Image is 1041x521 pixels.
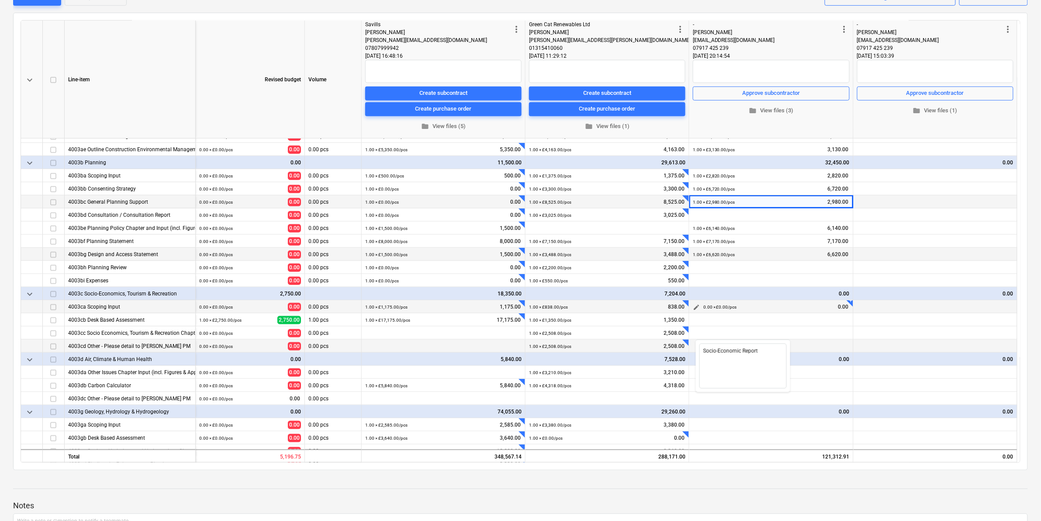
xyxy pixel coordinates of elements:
[913,107,921,115] span: folder
[199,370,233,375] small: 0.00 × £0.00 / pcs
[857,287,1013,300] div: 0.00
[529,405,685,418] div: 29,260.00
[857,104,1013,117] button: View files (1)
[288,447,301,455] span: 0.00
[529,305,568,309] small: 1.00 × £838.00 / pcs
[288,421,301,429] span: 0.00
[583,88,631,98] div: Create subcontract
[196,21,305,139] div: Revised budget
[305,195,362,208] div: 0.00 pcs
[199,213,233,218] small: 0.00 × £0.00 / pcs
[365,174,404,178] small: 1.00 × £500.00 / pcs
[529,383,571,388] small: 1.00 × £4,318.00 / pcs
[663,133,685,140] span: 2,138.00
[529,102,685,116] button: Create purchase order
[305,366,362,379] div: 0.00 pcs
[827,251,850,258] span: 6,620.00
[68,287,192,300] div: 4003c Socio-Economics, Tourism & Recreation
[529,28,675,36] div: [PERSON_NAME]
[693,28,839,36] div: [PERSON_NAME]
[365,187,399,191] small: 1.00 × £0.00 / pcs
[499,251,522,258] span: 1,500.00
[529,134,571,139] small: 1.00 × £2,138.00 / pcs
[529,239,571,244] small: 1.00 × £7,150.00 / pcs
[199,265,233,270] small: 0.00 × £0.00 / pcs
[673,434,685,442] span: 0.00
[289,395,301,403] span: 0.00
[305,340,362,353] div: 0.00 pcs
[827,225,850,232] span: 6,140.00
[68,143,192,156] div: 4003ae Outline Construction Environmental Management Plan (CEMP)
[13,500,1028,511] p: Notes
[68,222,192,234] div: 4003be Planning Policy Chapter and Input (incl. Figures & Appendices)
[199,305,233,309] small: 0.00 × £0.00 / pcs
[499,434,522,442] span: 3,640.00
[365,305,408,309] small: 1.00 × £1,175.00 / pcs
[529,187,571,191] small: 1.00 × £3,300.00 / pcs
[827,133,850,140] span: 3,700.00
[693,147,735,152] small: 1.00 × £3,130.00 / pcs
[199,405,301,418] div: 0.00
[288,368,301,377] span: 0.00
[421,122,429,130] span: folder
[689,449,854,462] div: 121,312.91
[857,21,1003,28] div: -
[199,383,233,388] small: 0.00 × £0.00 / pcs
[196,449,305,462] div: 5,196.75
[305,182,362,195] div: 0.00 pcs
[68,392,192,405] div: 4003dc Other - Please detail to Galileo PM
[305,300,362,313] div: 0.00 pcs
[365,147,408,152] small: 1.00 × £5,350.00 / pcs
[663,172,685,180] span: 1,375.00
[499,225,522,232] span: 1,500.00
[749,107,757,115] span: folder
[65,21,196,139] div: Line-item
[199,147,233,152] small: 0.00 × £0.00 / pcs
[305,261,362,274] div: 0.00 pcs
[693,52,850,60] div: [DATE] 20:14:54
[529,147,571,152] small: 1.00 × £4,163.00 / pcs
[827,185,850,193] span: 6,720.00
[288,342,301,351] span: 0.00
[199,278,233,283] small: 0.00 × £0.00 / pcs
[663,330,685,337] span: 2,508.00
[305,222,362,235] div: 0.00 pcs
[693,134,735,139] small: 1.00 × £3,700.00 / pcs
[288,172,301,180] span: 0.00
[199,174,233,178] small: 0.00 × £0.00 / pcs
[703,305,737,309] small: 0.00 × £0.00 / pcs
[663,238,685,245] span: 7,150.00
[693,353,850,366] div: 0.00
[496,316,522,324] span: 17,175.00
[305,169,362,182] div: 0.00 pcs
[857,37,939,43] span: [EMAIL_ADDRESS][DOMAIN_NAME]
[68,405,192,418] div: 4003g Geology, Hydrology & Hydrogeology
[529,370,571,375] small: 1.00 × £3,210.00 / pcs
[305,248,362,261] div: 0.00 pcs
[693,187,735,191] small: 1.00 × £6,720.00 / pcs
[288,146,301,154] span: 0.00
[696,105,846,115] span: View files (3)
[663,343,685,350] span: 2,508.00
[365,213,399,218] small: 1.00 × £0.00 / pcs
[68,340,192,352] div: 4003cd Other - Please detail to Galileo PM
[24,354,35,365] span: keyboard_arrow_down
[305,313,362,326] div: 1.00 pcs
[288,132,301,141] span: 0.00
[585,122,593,130] span: folder
[305,392,362,405] div: 0.00 pcs
[529,213,571,218] small: 1.00 × £3,025.00 / pcs
[529,174,571,178] small: 1.00 × £1,375.00 / pcs
[199,318,242,323] small: 1.00 × £2,750.00 / pcs
[529,331,571,336] small: 1.00 × £2,508.00 / pcs
[288,264,301,272] span: 0.00
[24,75,35,85] span: keyboard_arrow_down
[529,200,571,205] small: 1.00 × £8,525.00 / pcs
[365,383,408,388] small: 1.00 × £5,840.00 / pcs
[857,52,1013,60] div: [DATE] 15:03:39
[305,379,362,392] div: 0.00 pcs
[199,287,301,300] div: 2,750.00
[365,37,487,43] span: [PERSON_NAME][EMAIL_ADDRESS][DOMAIN_NAME]
[199,436,233,441] small: 0.00 × £0.00 / pcs
[68,235,192,247] div: 4003bf Planning Statement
